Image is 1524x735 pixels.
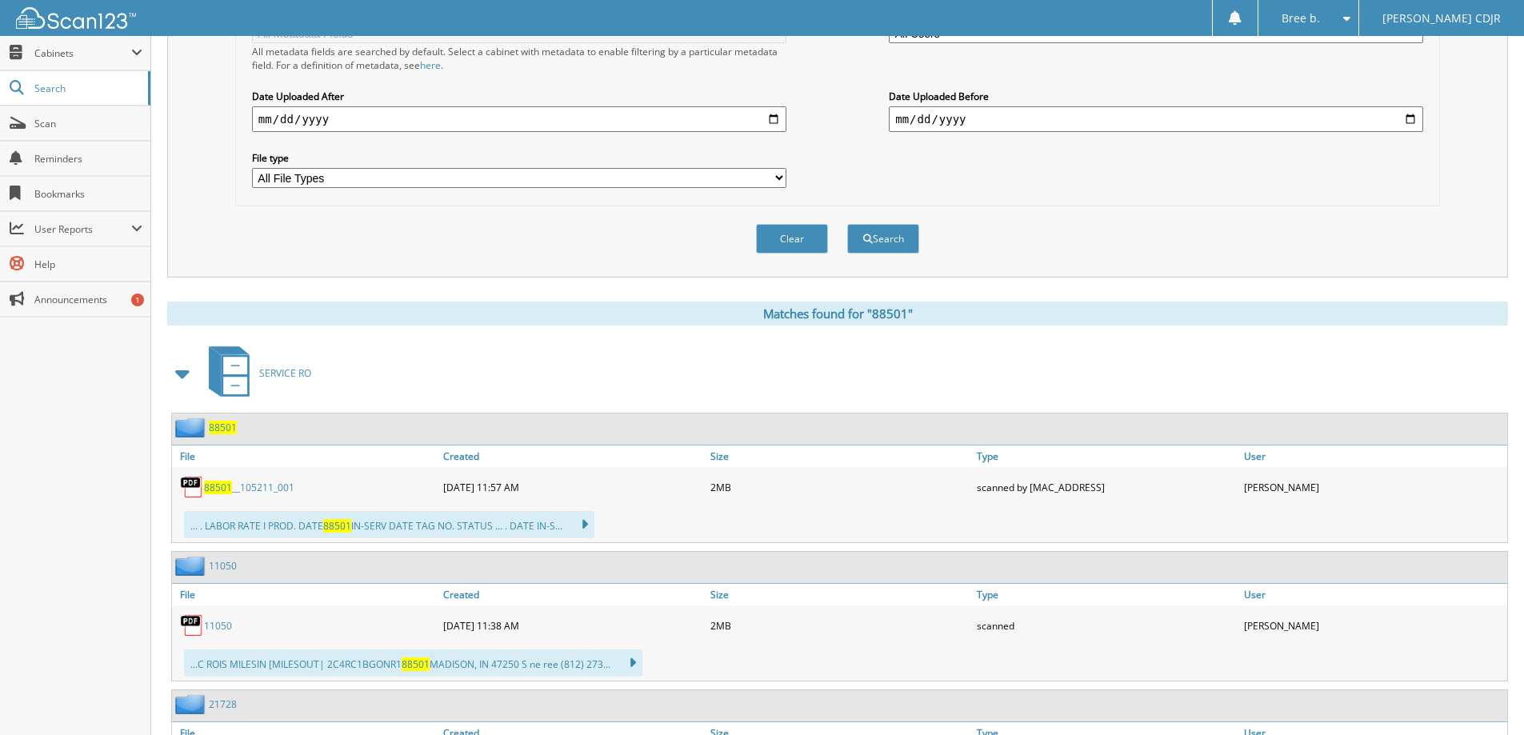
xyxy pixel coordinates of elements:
[34,82,140,95] span: Search
[706,471,974,503] div: 2MB
[199,342,311,405] a: SERVICE RO
[1240,584,1507,605] a: User
[1240,445,1507,467] a: User
[131,294,144,306] div: 1
[34,117,142,130] span: Scan
[973,609,1240,641] div: scanned
[706,584,974,605] a: Size
[252,151,786,165] label: File type
[847,224,919,254] button: Search
[34,222,131,236] span: User Reports
[209,559,237,573] a: 11050
[889,106,1423,132] input: end
[180,475,204,499] img: PDF.png
[420,58,441,72] a: here
[175,417,209,437] img: folder2.png
[34,46,131,60] span: Cabinets
[34,187,142,201] span: Bookmarks
[439,584,706,605] a: Created
[439,445,706,467] a: Created
[209,421,237,434] a: 88501
[889,90,1423,103] label: Date Uploaded Before
[175,556,209,576] img: folder2.png
[973,471,1240,503] div: scanned by [MAC_ADDRESS]
[323,519,351,533] span: 88501
[706,609,974,641] div: 2MB
[252,45,786,72] div: All metadata fields are searched by default. Select a cabinet with metadata to enable filtering b...
[252,90,786,103] label: Date Uploaded After
[1240,471,1507,503] div: [PERSON_NAME]
[184,649,642,677] div: ...C ROIS MILESIN [MILESOUT| 2C4RC1BGONR1 MADISON, IN 47250 S ne ree (812) 273...
[1382,14,1501,23] span: [PERSON_NAME] CDJR
[34,152,142,166] span: Reminders
[180,613,204,637] img: PDF.png
[439,609,706,641] div: [DATE] 11:38 AM
[973,584,1240,605] a: Type
[172,584,439,605] a: File
[167,302,1508,326] div: Matches found for "88501"
[1282,14,1320,23] span: Bree b.
[34,293,142,306] span: Announcements
[204,619,232,633] a: 11050
[402,657,430,671] span: 88501
[16,7,136,29] img: scan123-logo-white.svg
[175,694,209,714] img: folder2.png
[209,697,237,711] a: 21728
[252,106,786,132] input: start
[172,445,439,467] a: File
[34,258,142,271] span: Help
[756,224,828,254] button: Clear
[204,481,294,494] a: 88501__105211_001
[973,445,1240,467] a: Type
[439,471,706,503] div: [DATE] 11:57 AM
[259,366,311,380] span: SERVICE RO
[1240,609,1507,641] div: [PERSON_NAME]
[706,445,974,467] a: Size
[184,511,594,538] div: ... . LABOR RATE I PROD. DATE IN-SERV DATE TAG NO. STATUS ... . DATE IN-S...
[204,481,232,494] span: 88501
